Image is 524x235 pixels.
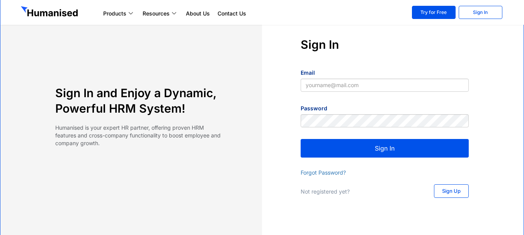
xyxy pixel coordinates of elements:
a: Sign Up [434,184,469,198]
h4: Sign In and Enjoy a Dynamic, Powerful HRM System! [55,85,223,116]
a: About Us [182,9,214,18]
a: Forgot Password? [301,169,346,176]
input: yourname@mail.com [301,79,469,92]
a: Products [99,9,139,18]
span: Sign Up [442,189,461,194]
p: Humanised is your expert HR partner, offering proven HRM features and cross-company functionality... [55,124,223,147]
img: GetHumanised Logo [21,6,80,19]
button: Sign In [301,139,469,158]
a: Resources [139,9,182,18]
p: Not registered yet? [301,188,419,196]
h4: Sign In [301,37,469,52]
a: Sign In [459,6,502,19]
label: Email [301,69,315,77]
a: Try for Free [412,6,456,19]
label: Password [301,105,327,112]
a: Contact Us [214,9,250,18]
